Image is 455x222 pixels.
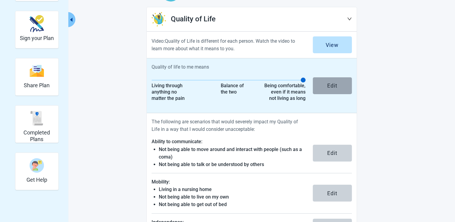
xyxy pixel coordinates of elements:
div: Share Plan [15,58,59,96]
h2: Sign your Plan [20,35,54,42]
div: Sign your Plan [15,11,59,48]
li: Not being able to get out of bed [159,201,306,208]
h2: Share Plan [24,82,50,89]
button: View [313,36,352,53]
div: View [326,42,339,48]
li: Not being able to talk or be understood by others [159,161,306,168]
p: Quality of life to me means [152,63,306,71]
p: Video: Quality of Life is different for each person. Watch the video to learn more about what it ... [152,37,306,52]
div: Edit [327,190,337,196]
div: Edit [327,150,337,156]
div: Quality of Life Score [301,78,306,82]
li: Not being able to live on my own [159,193,306,201]
img: svg%3e [29,64,44,77]
p: Mobility: [152,178,306,186]
button: Collapse menu [68,12,75,27]
div: Completed Plans [15,105,59,143]
h2: Get Help [26,177,47,183]
span: caret-left [69,17,74,23]
img: make_plan_official-CpYJDfBD.svg [29,15,44,32]
p: The following are scenarios that would severely impact my Quality of Life in a way that I would c... [152,118,306,133]
h2: Completed Plans [18,129,56,142]
div: Living through anything no matter the pain [152,83,185,101]
p: Ability to communicate: [152,138,306,145]
div: Balance of the two [221,83,244,95]
div: Get Help [15,153,59,190]
div: Being comfortable, even if it means not living as long [264,83,306,101]
img: Step Icon [152,12,166,26]
button: Edit [313,77,352,94]
div: Edit [327,83,337,89]
h1: Quality of Life [171,14,347,25]
li: Living in a nursing home [159,186,306,193]
img: svg%3e [29,111,44,125]
img: person-question-x68TBcxA.svg [29,158,44,173]
button: Edit [313,145,352,162]
span: down [347,17,352,21]
li: Not being able to move around and interact with people (such as a coma) [159,146,306,161]
button: Edit [313,185,352,202]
